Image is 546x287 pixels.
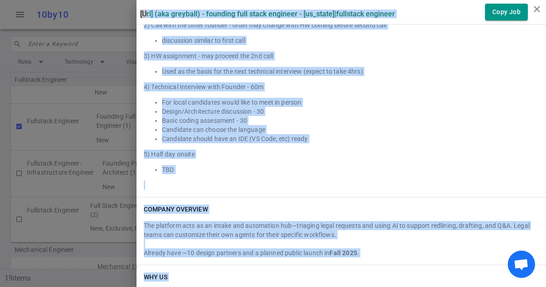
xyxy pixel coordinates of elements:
div: Already have ~10 design partners and a planned public launch in . [144,248,539,257]
strong: Fall 2025 [329,249,357,257]
h6: WHY US [144,272,167,282]
div: 5) Half day onsite [144,150,539,159]
div: Open chat [508,251,535,278]
li: Basic coding assessment - 30 [162,116,539,125]
div: 2) Call with the other founder - order may change with HW coming before second call [144,20,539,30]
li: Design/Architecture discussion - 30 [162,107,539,116]
li: discussion similar to first call [162,36,539,45]
h6: COMPANY OVERVIEW [144,205,208,214]
li: Used as the basis for the next technical interview (expect to take 4hrs) [162,67,539,76]
button: Copy Job [485,4,528,20]
li: Candidate can choose the language [162,125,539,134]
li: Candidate should have an IDE (VS Code, etc) ready [162,134,539,143]
div: The platform acts as an intake and automation hub—triaging legal requests and using AI to support... [144,221,539,239]
label: [URL] (aka Greyball) - Founding Full Stack Engineer - [US_STATE] | Fullstack Engineer [140,10,395,18]
div: 4) Technical Interview with Founder - 60m [144,82,539,91]
div: 3) HW assignment - may proceed the 2nd call [144,51,539,60]
li: For local candidates would like to meet in person [162,98,539,107]
i: close [531,4,542,15]
li: TBD [162,165,539,174]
